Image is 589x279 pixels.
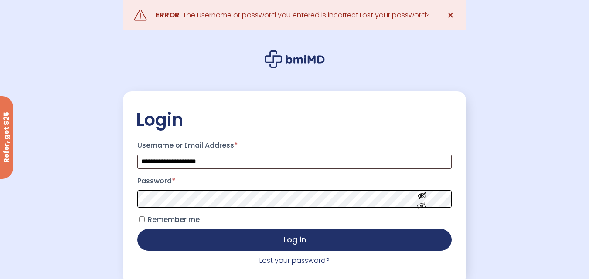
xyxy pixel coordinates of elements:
strong: ERROR [156,10,180,20]
div: : The username or password you entered is incorrect. ? [156,9,430,21]
label: Username or Email Address [137,138,451,152]
span: Remember me [148,215,200,225]
a: Lost your password? [259,255,330,266]
span: ✕ [447,9,454,21]
button: Log in [137,229,451,251]
a: ✕ [442,7,460,24]
input: Remember me [139,216,145,222]
label: Password [137,174,451,188]
h2: Login [136,109,453,131]
a: Lost your password [360,10,426,20]
button: Show password [398,184,446,214]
